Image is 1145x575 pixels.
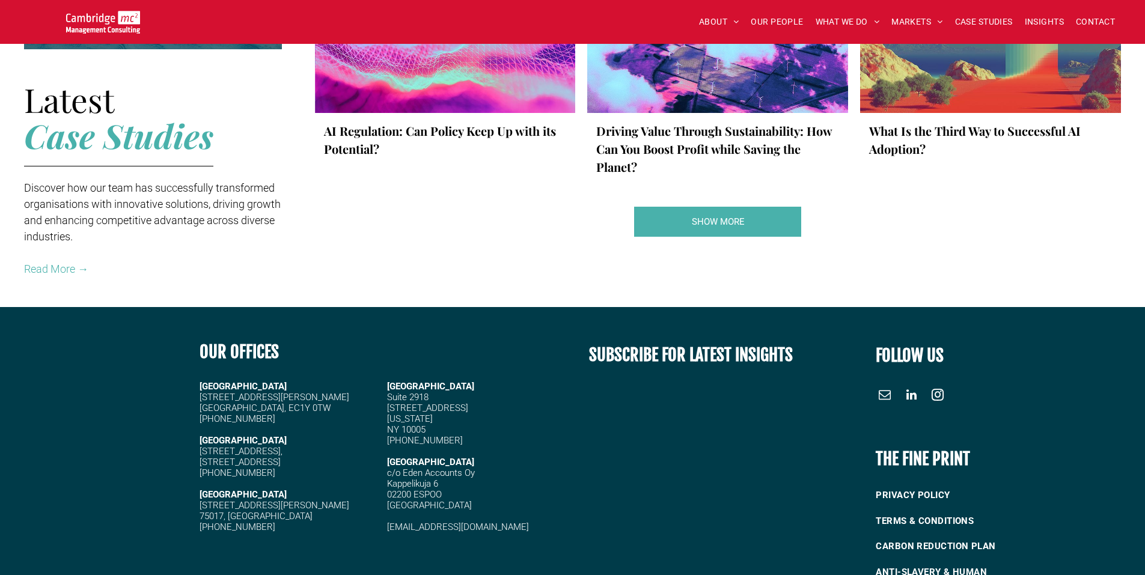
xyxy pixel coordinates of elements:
a: PRIVACY POLICY [876,482,1039,508]
a: instagram [929,386,947,407]
span: NY 10005 [387,424,426,435]
span: Discover how our team has successfully transformed organisations with innovative solutions, drivi... [24,181,281,243]
font: FOLLOW US [876,345,944,366]
a: Your Business Transformed | Cambridge Management Consulting [634,206,802,237]
span: c/o Eden Accounts Oy Kappelikuja 6 02200 ESPOO [GEOGRAPHIC_DATA] [387,467,475,511]
strong: Case Studies [24,113,213,157]
a: Read More → [24,263,88,275]
span: 75017, [GEOGRAPHIC_DATA] [200,511,313,522]
b: OUR OFFICES [200,341,279,362]
span: [US_STATE] [387,413,433,424]
a: CONTACT [1070,13,1121,31]
img: Go to Homepage [66,11,140,34]
a: WHAT WE DO [810,13,886,31]
a: AI Regulation: Can Policy Keep Up with its Potential? [324,122,567,158]
a: Driving Value Through Sustainability: How Can You Boost Profit while Saving the Planet? [596,122,839,176]
span: [PHONE_NUMBER] [200,522,275,532]
a: email [876,386,894,407]
a: MARKETS [885,13,948,31]
strong: [GEOGRAPHIC_DATA] [200,489,287,500]
span: [PHONE_NUMBER] [200,467,275,478]
span: Suite 2918 [387,392,429,403]
span: [GEOGRAPHIC_DATA] [387,457,474,467]
span: [STREET_ADDRESS][PERSON_NAME] [200,500,349,511]
a: TERMS & CONDITIONS [876,508,1039,534]
a: CARBON REDUCTION PLAN [876,534,1039,559]
a: Your Business Transformed | Cambridge Management Consulting [66,13,140,25]
span: SHOW MORE [692,207,745,237]
strong: [GEOGRAPHIC_DATA] [200,435,287,446]
a: ABOUT [693,13,745,31]
span: [STREET_ADDRESS] [387,403,468,413]
a: What Is the Third Way to Successful AI Adoption? [869,122,1112,158]
a: INSIGHTS [1019,13,1070,31]
span: [STREET_ADDRESS] [200,457,281,467]
b: THE FINE PRINT [876,448,970,469]
strong: [GEOGRAPHIC_DATA] [200,381,287,392]
span: [STREET_ADDRESS], [200,446,282,457]
a: OUR PEOPLE [745,13,809,31]
span: [PHONE_NUMBER] [387,435,463,446]
a: CASE STUDIES [949,13,1019,31]
a: linkedin [902,386,920,407]
span: Latest [24,77,114,121]
span: [STREET_ADDRESS][PERSON_NAME] [GEOGRAPHIC_DATA], EC1Y 0TW [200,392,349,413]
span: [GEOGRAPHIC_DATA] [387,381,474,392]
span: [PHONE_NUMBER] [200,413,275,424]
a: [EMAIL_ADDRESS][DOMAIN_NAME] [387,522,529,532]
